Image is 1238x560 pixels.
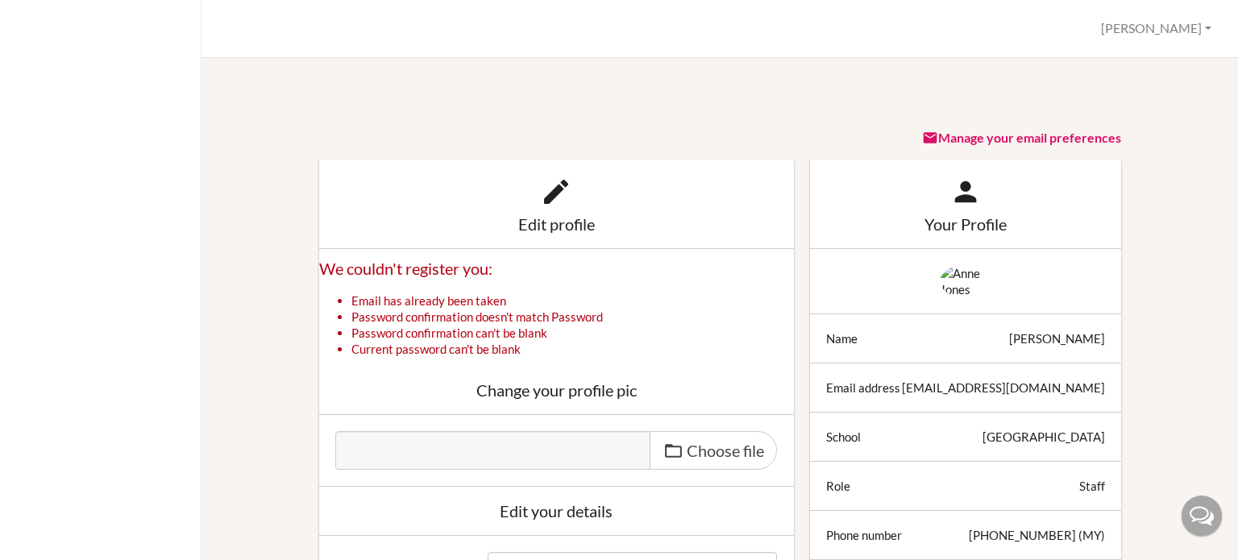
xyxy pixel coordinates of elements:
h2: We couldn't register you: [319,258,794,280]
span: Choose file [687,441,764,460]
div: Role [826,478,850,494]
div: Phone number [826,527,902,543]
div: Staff [1079,478,1105,494]
div: Edit your details [335,503,778,519]
li: Email has already been taken [351,292,794,309]
li: Password confirmation doesn't match Password [351,309,794,325]
div: [GEOGRAPHIC_DATA] [983,429,1105,445]
li: Current password can't be blank [351,341,794,357]
button: [PERSON_NAME] [1094,14,1219,44]
div: [PHONE_NUMBER] (MY) [969,527,1105,543]
div: [PERSON_NAME] [1009,330,1105,346]
div: Change your profile pic [335,382,778,398]
div: Edit profile [335,216,778,232]
div: Name [826,330,858,346]
div: Email address [826,380,900,396]
img: Anne Jones [940,265,991,297]
a: Manage your email preferences [922,130,1121,145]
li: Password confirmation can't be blank [351,325,794,341]
div: [EMAIL_ADDRESS][DOMAIN_NAME] [902,380,1105,396]
div: School [826,429,861,445]
div: Your Profile [826,216,1105,232]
